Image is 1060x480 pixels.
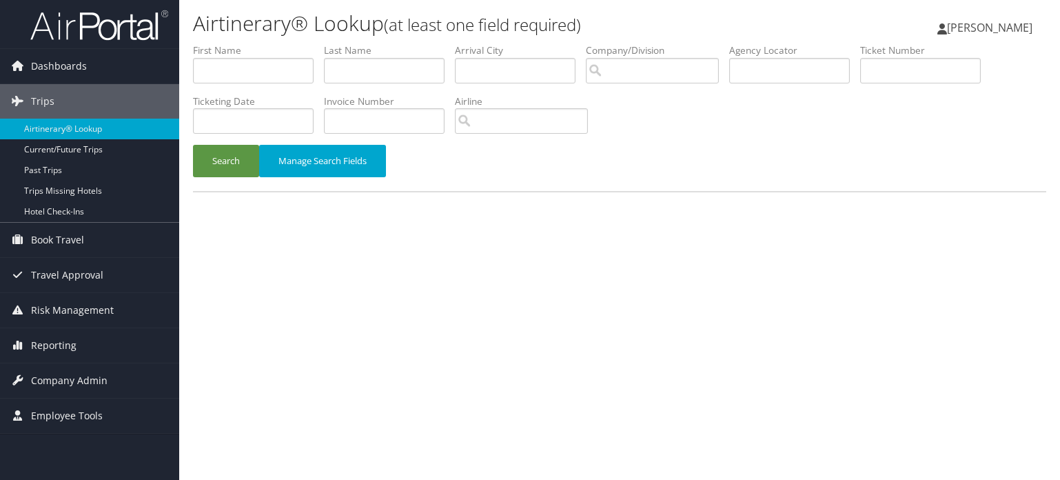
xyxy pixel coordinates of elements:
span: Company Admin [31,363,108,398]
label: Last Name [324,43,455,57]
span: Book Travel [31,223,84,257]
span: Risk Management [31,293,114,328]
span: Dashboards [31,49,87,83]
label: Agency Locator [729,43,860,57]
span: Travel Approval [31,258,103,292]
a: [PERSON_NAME] [937,7,1046,48]
span: [PERSON_NAME] [947,20,1032,35]
label: Company/Division [586,43,729,57]
label: Ticket Number [860,43,991,57]
label: Arrival City [455,43,586,57]
button: Search [193,145,259,177]
label: Ticketing Date [193,94,324,108]
h1: Airtinerary® Lookup [193,9,762,38]
span: Employee Tools [31,399,103,433]
span: Reporting [31,328,77,363]
label: First Name [193,43,324,57]
small: (at least one field required) [384,13,581,36]
button: Manage Search Fields [259,145,386,177]
span: Trips [31,84,54,119]
img: airportal-logo.png [30,9,168,41]
label: Invoice Number [324,94,455,108]
label: Airline [455,94,598,108]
